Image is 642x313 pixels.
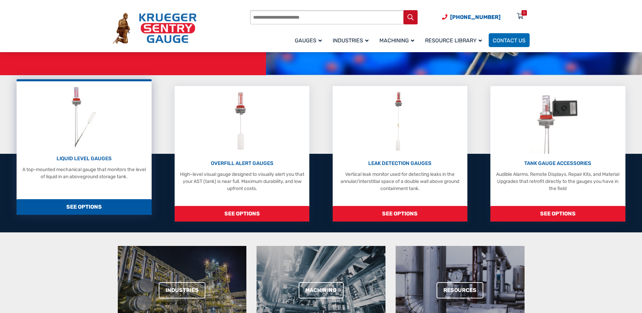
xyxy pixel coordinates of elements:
[178,171,306,192] p: High-level visual gauge designed to visually alert you that your AST (tank) is near full. Maximum...
[291,32,329,48] a: Gauges
[425,37,482,44] span: Resource Library
[178,160,306,167] p: OVERFILL ALERT GAUGES
[20,166,148,180] p: A top-mounted mechanical gauge that monitors the level of liquid in an aboveground storage tank.
[113,13,197,44] img: Krueger Sentry Gauge
[295,37,322,44] span: Gauges
[336,171,464,192] p: Vertical leak monitor used for detecting leaks in the annular/interstitial space of a double wall...
[379,37,414,44] span: Machining
[333,206,467,222] span: SEE OPTIONS
[489,33,530,47] a: Contact Us
[66,85,102,149] img: Liquid Level Gauges
[17,79,151,215] a: Liquid Level Gauges LIQUID LEVEL GAUGES A top-mounted mechanical gauge that monitors the level of...
[442,13,501,21] a: Phone Number (920) 434-8860
[494,160,622,167] p: TANK GAUGE ACCESSORIES
[493,37,526,44] span: Contact Us
[333,37,369,44] span: Industries
[227,89,257,154] img: Overfill Alert Gauges
[329,32,375,48] a: Industries
[437,282,483,298] a: Resources
[17,199,151,215] span: SEE OPTIONS
[490,86,625,222] a: Tank Gauge Accessories TANK GAUGE ACCESSORIES Audible Alarms, Remote Displays, Repair Kits, and M...
[175,206,309,222] span: SEE OPTIONS
[450,14,501,20] span: [PHONE_NUMBER]
[375,32,421,48] a: Machining
[386,89,413,154] img: Leak Detection Gauges
[531,89,585,154] img: Tank Gauge Accessories
[490,206,625,222] span: SEE OPTIONS
[336,160,464,167] p: LEAK DETECTION GAUGES
[333,86,467,222] a: Leak Detection Gauges LEAK DETECTION GAUGES Vertical leak monitor used for detecting leaks in the...
[298,282,344,298] a: Machining
[421,32,489,48] a: Resource Library
[175,86,309,222] a: Overfill Alert Gauges OVERFILL ALERT GAUGES High-level visual gauge designed to visually alert yo...
[494,171,622,192] p: Audible Alarms, Remote Displays, Repair Kits, and Material Upgrades that retrofit directly to the...
[523,10,525,16] div: 0
[20,155,148,163] p: LIQUID LEVEL GAUGES
[159,282,205,298] a: Industries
